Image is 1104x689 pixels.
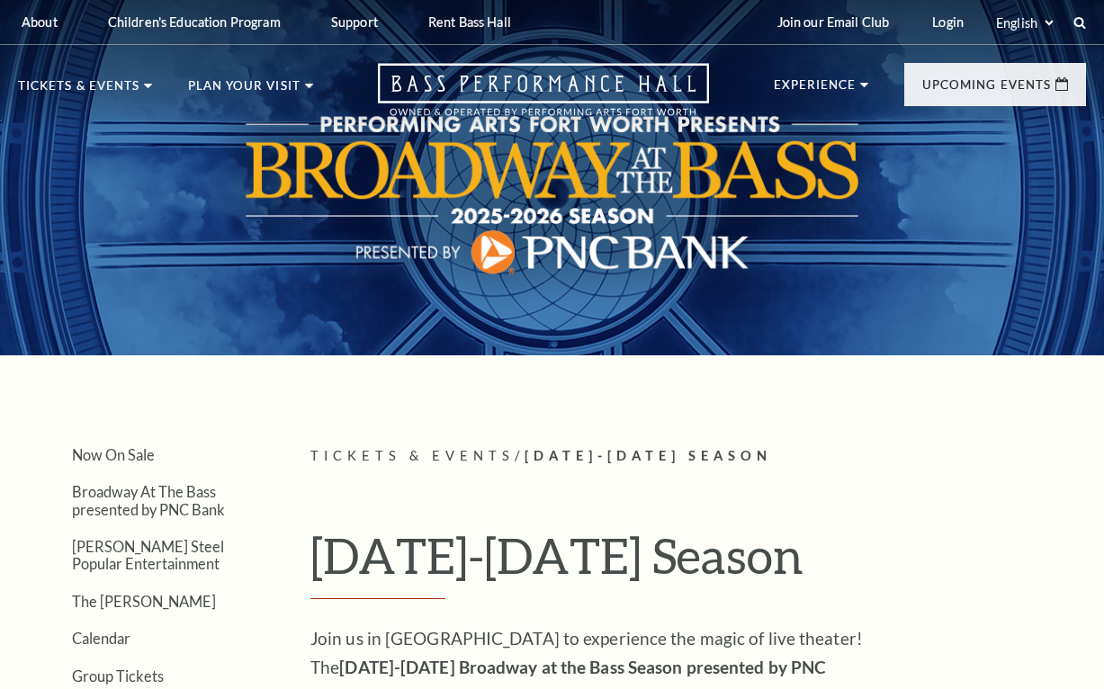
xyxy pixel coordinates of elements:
p: Upcoming Events [922,79,1051,101]
a: [PERSON_NAME] Steel Popular Entertainment [72,538,224,572]
span: [DATE]-[DATE] Season [525,448,772,463]
a: Now On Sale [72,446,155,463]
p: Children's Education Program [108,14,281,30]
p: Rent Bass Hall [428,14,511,30]
a: Broadway At The Bass presented by PNC Bank [72,483,225,517]
a: Group Tickets [72,667,164,685]
h1: [DATE]-[DATE] Season [310,526,1086,600]
p: Support [331,14,378,30]
p: Plan Your Visit [188,80,301,102]
p: Tickets & Events [18,80,139,102]
a: The [PERSON_NAME] [72,593,216,610]
p: / [310,445,1086,468]
a: Calendar [72,630,130,647]
select: Select: [992,14,1056,31]
span: Tickets & Events [310,448,515,463]
p: About [22,14,58,30]
p: Experience [774,79,857,101]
